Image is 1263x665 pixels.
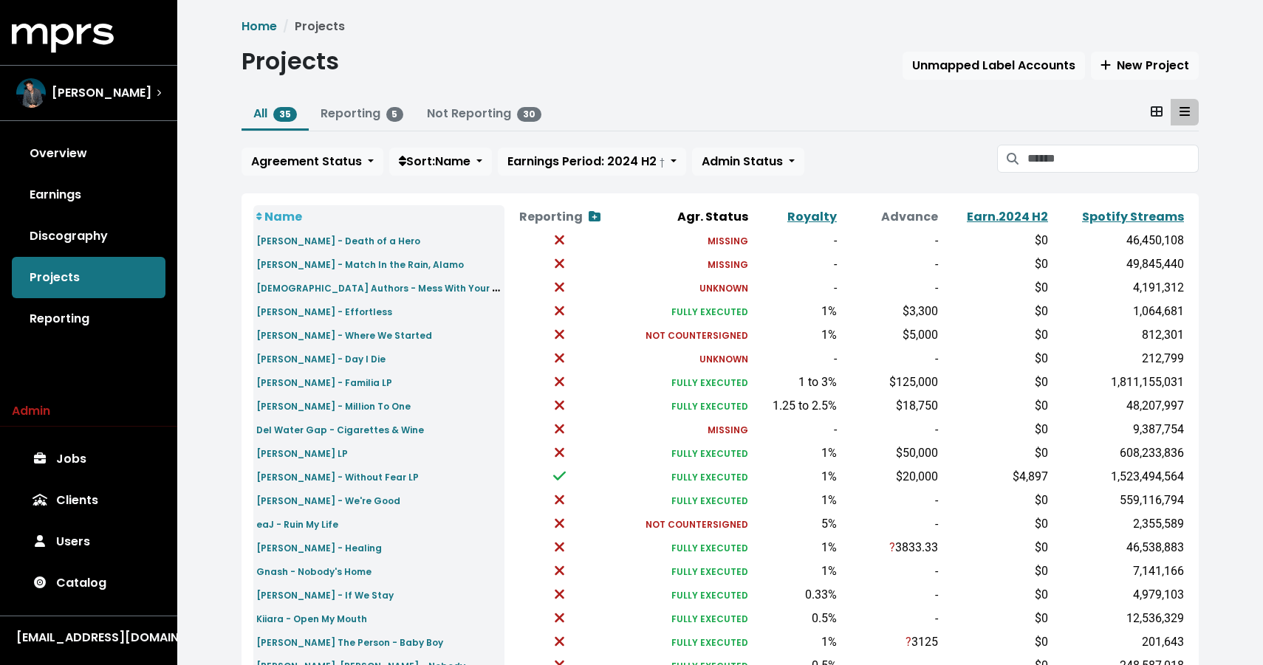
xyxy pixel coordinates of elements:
small: [PERSON_NAME] - Million To One [256,400,411,413]
img: The selected account / producer [16,78,46,108]
a: [PERSON_NAME] - Where We Started [256,326,432,343]
td: 12,536,329 [1051,607,1187,630]
td: 1.25 to 2.5% [751,394,840,418]
a: [PERSON_NAME] LP [256,444,348,461]
span: Agreement Status [251,153,362,170]
nav: breadcrumb [242,18,1199,35]
td: - [751,276,840,300]
td: 212,799 [1051,347,1187,371]
td: - [840,229,941,252]
td: $0 [941,371,1051,394]
td: 1% [751,489,840,512]
a: [PERSON_NAME] - Without Fear LP [256,468,419,485]
a: Catalog [12,562,165,604]
td: 1 to 3% [751,371,840,394]
td: 4,191,312 [1051,276,1187,300]
a: Overview [12,133,165,174]
a: [PERSON_NAME] - Million To One [256,397,411,414]
small: FULLY EXECUTED [671,376,748,389]
a: Earn.2024 H2 [967,208,1048,225]
small: [PERSON_NAME] - Familia LP [256,376,392,389]
a: [PERSON_NAME] - Healing [256,539,382,556]
small: FULLY EXECUTED [671,636,748,649]
a: [PERSON_NAME] - Familia LP [256,373,392,390]
small: FULLY EXECUTED [671,613,748,625]
td: $0 [941,347,1051,371]
small: FULLY EXECUTED [671,447,748,460]
small: [PERSON_NAME] - We're Good [256,495,400,507]
small: [PERSON_NAME] The Person - Baby Boy [256,636,443,649]
small: NOT COUNTERSIGNED [646,329,748,342]
svg: Table View [1180,106,1190,117]
td: 1% [751,323,840,347]
small: FULLY EXECUTED [671,495,748,507]
a: [PERSON_NAME] - Match In the Rain, Alamo [256,255,464,272]
a: Spotify Streams [1082,208,1184,225]
td: 9,387,754 [1051,418,1187,441]
small: [PERSON_NAME] - Healing [256,542,382,554]
th: Reporting [504,205,615,229]
td: 46,538,883 [1051,536,1187,559]
small: NOT COUNTERSIGNED [646,518,748,531]
span: ? [889,540,895,554]
a: Earnings [12,174,165,216]
td: 0.5% [751,607,840,630]
span: 3125 [906,635,938,649]
small: FULLY EXECUTED [671,306,748,318]
h1: Projects [242,47,339,75]
small: UNKNOWN [699,282,748,294]
td: - [840,418,941,441]
span: 35 [273,107,297,122]
td: $4,897 [941,465,1051,489]
td: 1% [751,441,840,465]
button: Agreement Status [242,148,383,176]
td: - [751,347,840,371]
td: $0 [941,559,1051,583]
small: [PERSON_NAME] - Death of a Hero [256,235,420,247]
small: [PERSON_NAME] LP [256,447,348,460]
a: All35 [253,105,297,122]
input: Search projects [1027,145,1199,173]
td: - [840,276,941,300]
td: - [840,512,941,536]
a: Not Reporting30 [427,105,541,122]
td: $0 [941,489,1051,512]
td: 1,811,155,031 [1051,371,1187,394]
th: Agr. Status [615,205,751,229]
td: 1% [751,536,840,559]
a: Users [12,521,165,562]
button: Sort:Name [389,148,492,176]
a: [PERSON_NAME] - Day I Die [256,350,386,367]
span: [PERSON_NAME] [52,84,151,102]
td: $0 [941,512,1051,536]
small: MISSING [708,424,748,436]
td: 48,207,997 [1051,394,1187,418]
span: $3,300 [903,304,938,318]
small: [PERSON_NAME] - Where We Started [256,329,432,342]
td: $0 [941,536,1051,559]
a: [PERSON_NAME] - Death of a Hero [256,232,420,249]
td: 5% [751,512,840,536]
span: New Project [1101,57,1189,74]
td: $0 [941,418,1051,441]
td: 1% [751,300,840,323]
small: MISSING [708,258,748,271]
button: [EMAIL_ADDRESS][DOMAIN_NAME] [12,628,165,647]
td: 559,116,794 [1051,489,1187,512]
a: [PERSON_NAME] - Effortless [256,303,392,320]
button: Admin Status [692,148,804,176]
small: FULLY EXECUTED [671,471,748,483]
small: [PERSON_NAME] - Match In the Rain, Alamo [256,258,464,271]
td: 1,064,681 [1051,300,1187,323]
td: 201,643 [1051,630,1187,654]
td: - [840,489,941,512]
small: Kiiara - Open My Mouth [256,613,367,625]
a: Reporting [12,298,165,340]
a: eaJ - Ruin My Life [256,515,338,532]
span: 30 [517,107,541,122]
td: 46,450,108 [1051,229,1187,252]
a: [DEMOGRAPHIC_DATA] Authors - Mess With Your Heart [256,279,519,296]
td: 1% [751,559,840,583]
a: Jobs [12,438,165,480]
